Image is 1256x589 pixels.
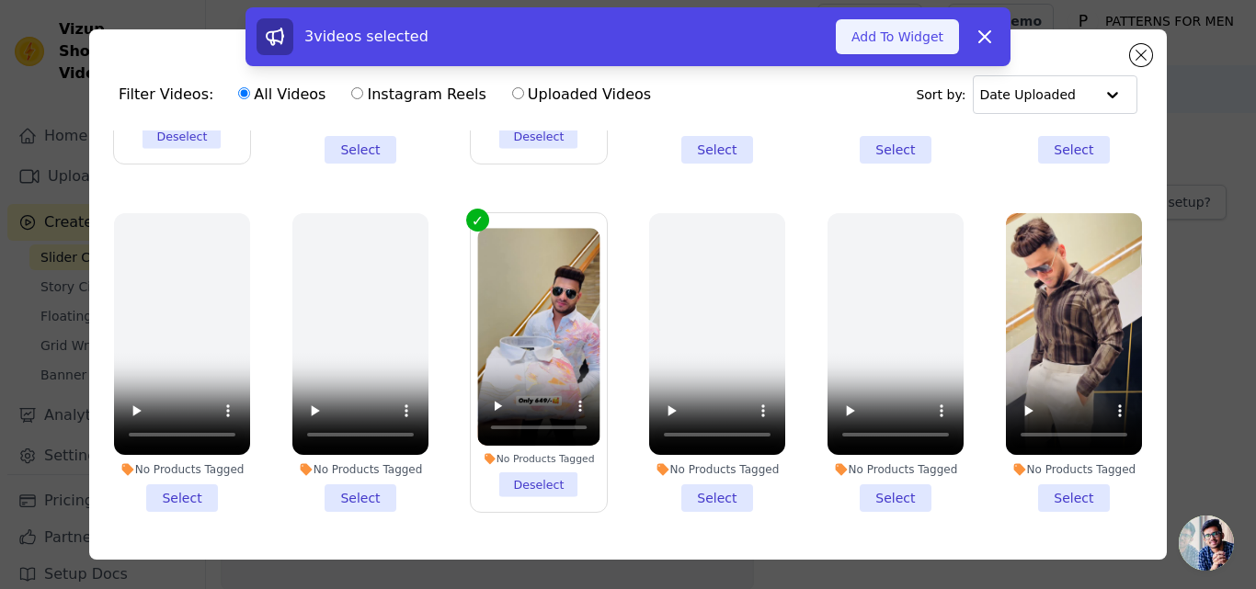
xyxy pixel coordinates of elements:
div: No Products Tagged [114,462,250,477]
label: All Videos [237,83,326,107]
div: No Products Tagged [1006,462,1142,477]
a: Open chat [1179,515,1234,571]
div: No Products Tagged [649,462,785,477]
span: 3 videos selected [304,28,428,45]
label: Instagram Reels [350,83,486,107]
div: No Products Tagged [828,462,964,477]
button: Add To Widget [836,19,959,54]
div: No Products Tagged [477,452,599,465]
div: Filter Videos: [119,74,661,116]
div: No Products Tagged [292,462,428,477]
div: Sort by: [916,75,1137,114]
label: Uploaded Videos [511,83,652,107]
